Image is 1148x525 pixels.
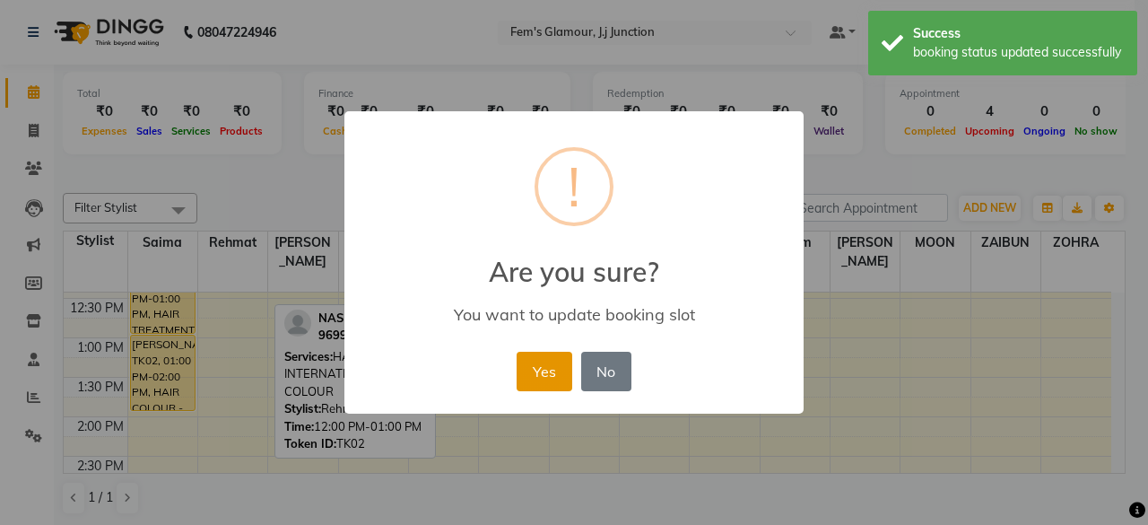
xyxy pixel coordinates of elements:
div: Success [913,24,1124,43]
h2: Are you sure? [344,234,804,288]
button: Yes [517,352,571,391]
button: No [581,352,631,391]
div: booking status updated successfully [913,43,1124,62]
div: You want to update booking slot [370,304,778,325]
div: ! [568,151,580,223]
